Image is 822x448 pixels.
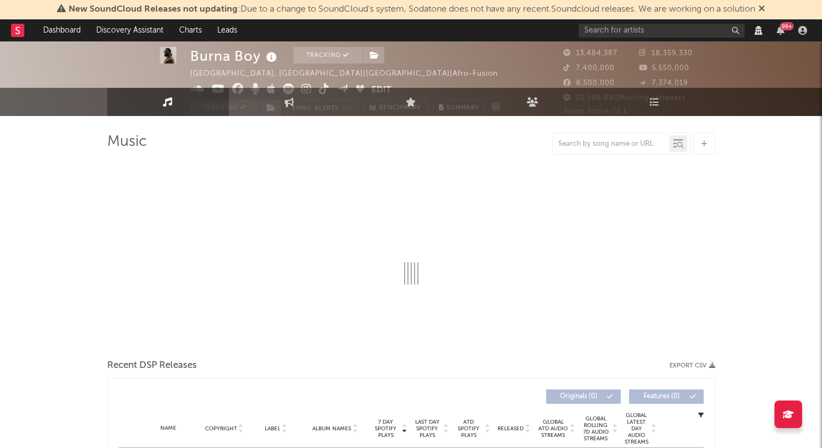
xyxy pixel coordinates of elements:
[563,65,615,72] span: 7,400,000
[538,419,568,439] span: Global ATD Audio Streams
[498,425,523,432] span: Released
[69,5,238,14] span: New SoundCloud Releases not updating
[546,389,621,404] button: Originals(0)
[639,50,693,57] span: 18,359,330
[190,67,523,81] div: [GEOGRAPHIC_DATA], [GEOGRAPHIC_DATA] | [GEOGRAPHIC_DATA] | Afro-fusion
[88,19,171,41] a: Discovery Assistant
[265,425,280,432] span: Label
[579,24,745,38] input: Search for artists
[563,80,615,87] span: 8,500,000
[454,419,483,439] span: ATD Spotify Plays
[171,19,210,41] a: Charts
[780,22,794,30] div: 99 +
[371,419,400,439] span: 7 Day Spotify Plays
[35,19,88,41] a: Dashboard
[205,425,237,432] span: Copyright
[669,362,715,369] button: Export CSV
[190,47,280,65] div: Burna Boy
[371,83,391,97] button: Edit
[639,80,688,87] span: 7,374,019
[210,19,245,41] a: Leads
[553,140,669,149] input: Search by song name or URL
[69,5,755,14] span: : Due to a change to SoundCloud's system, Sodatone does not have any recent Soundcloud releases. ...
[758,5,765,14] span: Dismiss
[629,389,704,404] button: Features(0)
[580,415,611,442] span: Global Rolling 7D Audio Streams
[412,419,442,439] span: Last Day Spotify Plays
[777,26,784,35] button: 99+
[107,359,197,372] span: Recent DSP Releases
[553,393,604,400] span: Originals ( 0 )
[639,65,689,72] span: 5,550,000
[563,50,617,57] span: 13,484,387
[623,412,650,445] span: Global Latest Day Audio Streams
[141,424,196,433] div: Name
[636,393,687,400] span: Features ( 0 )
[312,425,351,432] span: Album Names
[294,47,363,64] button: Tracking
